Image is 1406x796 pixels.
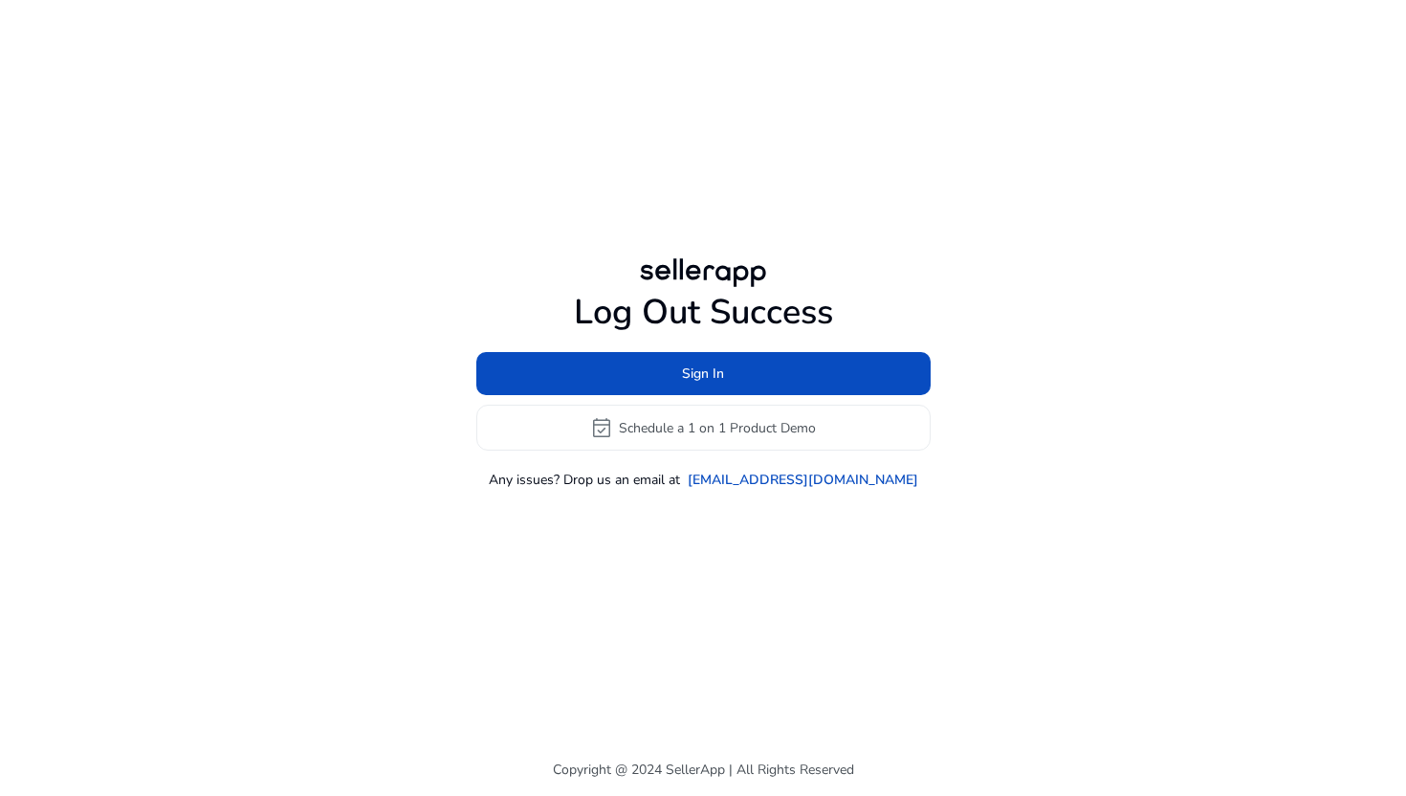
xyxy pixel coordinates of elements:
[682,364,724,384] span: Sign In
[590,416,613,439] span: event_available
[476,405,931,451] button: event_availableSchedule a 1 on 1 Product Demo
[688,470,918,490] a: [EMAIL_ADDRESS][DOMAIN_NAME]
[489,470,680,490] p: Any issues? Drop us an email at
[476,352,931,395] button: Sign In
[476,292,931,333] h1: Log Out Success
